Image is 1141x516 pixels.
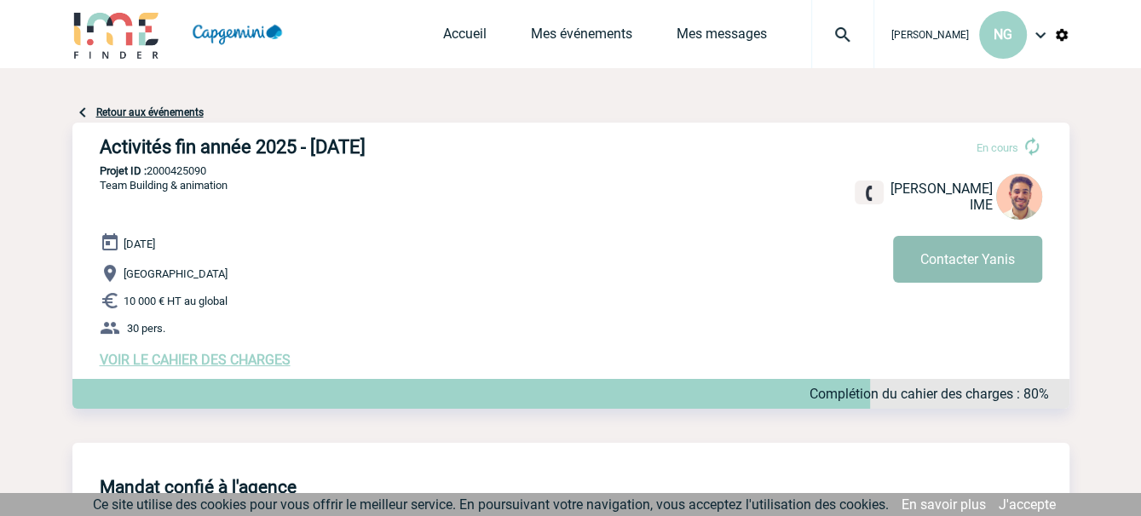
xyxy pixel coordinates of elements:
[893,236,1042,283] button: Contacter Yanis
[124,295,228,307] span: 10 000 € HT au global
[124,238,155,250] span: [DATE]
[100,136,611,158] h3: Activités fin année 2025 - [DATE]
[100,352,291,368] a: VOIR LE CAHIER DES CHARGES
[443,26,487,49] a: Accueil
[93,496,889,513] span: Ce site utilise des cookies pour vous offrir le meilleur service. En poursuivant votre navigation...
[891,29,969,41] span: [PERSON_NAME]
[72,164,1069,177] p: 2000425090
[862,186,877,201] img: fixe.png
[72,10,161,59] img: IME-Finder
[996,174,1042,220] img: 132114-0.jpg
[999,496,1056,513] a: J'accepte
[100,477,297,497] h4: Mandat confié à l'agence
[100,164,147,177] b: Projet ID :
[677,26,767,49] a: Mes messages
[100,179,228,192] span: Team Building & animation
[531,26,632,49] a: Mes événements
[977,141,1018,154] span: En cours
[96,106,204,118] a: Retour aux événements
[970,197,993,213] span: IME
[124,267,228,280] span: [GEOGRAPHIC_DATA]
[994,26,1012,43] span: NG
[890,181,993,197] span: [PERSON_NAME]
[127,322,165,335] span: 30 pers.
[902,496,986,513] a: En savoir plus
